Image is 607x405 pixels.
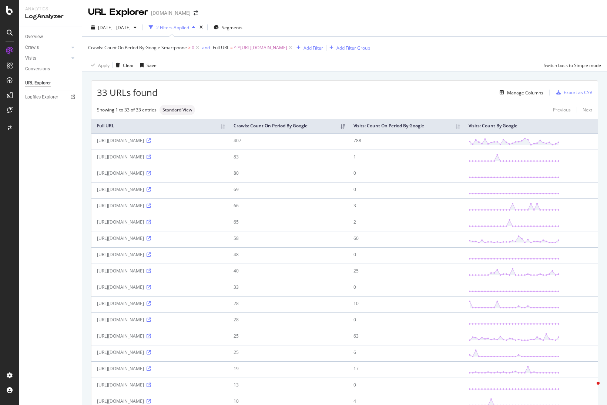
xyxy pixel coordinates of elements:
td: 1 [348,150,463,166]
button: Apply [88,59,110,71]
div: [URL][DOMAIN_NAME] [97,349,222,355]
div: [URL][DOMAIN_NAME] [97,170,222,176]
div: [URL][DOMAIN_NAME] [97,365,222,372]
td: 0 [348,280,463,296]
div: [URL][DOMAIN_NAME] [97,219,222,225]
td: 10 [348,296,463,312]
th: Visits: Count By Google [463,119,598,133]
div: 2 Filters Applied [156,24,189,31]
th: Full URL: activate to sort column ascending [91,119,228,133]
a: URL Explorer [25,79,77,87]
td: 2 [348,215,463,231]
a: Logfiles Explorer [25,93,77,101]
div: [URL][DOMAIN_NAME] [97,317,222,323]
a: Conversions [25,65,77,73]
span: [DATE] - [DATE] [98,24,131,31]
div: [URL][DOMAIN_NAME] [97,154,222,160]
td: 28 [228,312,348,329]
td: 0 [348,182,463,198]
td: 25 [348,264,463,280]
td: 33 [228,280,348,296]
div: Export as CSV [564,89,592,96]
td: 65 [228,215,348,231]
div: [URL][DOMAIN_NAME] [97,333,222,339]
div: Showing 1 to 33 of 33 entries [97,107,157,113]
button: Save [137,59,157,71]
button: Add Filter Group [326,43,370,52]
button: Clear [113,59,134,71]
div: [URL][DOMAIN_NAME] [97,382,222,388]
th: Crawls: Count On Period By Google: activate to sort column ascending [228,119,348,133]
button: Switch back to Simple mode [541,59,601,71]
div: times [198,24,204,31]
div: Analytics [25,6,76,12]
button: Segments [211,21,245,33]
div: [URL][DOMAIN_NAME] [97,284,222,290]
div: Save [147,62,157,68]
a: Visits [25,54,69,62]
span: Full URL [213,44,229,51]
div: [DOMAIN_NAME] [151,9,191,17]
span: = [230,44,233,51]
div: [URL][DOMAIN_NAME] [97,398,222,404]
td: 25 [228,329,348,345]
div: [URL][DOMAIN_NAME] [97,186,222,193]
button: Export as CSV [553,87,592,98]
td: 80 [228,166,348,182]
td: 28 [228,296,348,312]
button: [DATE] - [DATE] [88,21,140,33]
div: Add Filter Group [336,45,370,51]
span: Standard View [162,108,192,112]
span: > [188,44,191,51]
span: Segments [222,24,242,31]
div: [URL][DOMAIN_NAME] [97,235,222,241]
div: [URL][DOMAIN_NAME] [97,300,222,307]
td: 69 [228,182,348,198]
td: 407 [228,133,348,150]
div: Add Filter [303,45,323,51]
div: arrow-right-arrow-left [194,10,198,16]
td: 17 [348,361,463,378]
button: Manage Columns [497,88,543,97]
td: 58 [228,231,348,247]
div: [URL][DOMAIN_NAME] [97,268,222,274]
a: Crawls [25,44,69,51]
td: 3 [348,198,463,215]
td: 13 [228,378,348,394]
span: ^.*[URL][DOMAIN_NAME] [234,43,287,53]
div: Overview [25,33,43,41]
th: Visits: Count On Period By Google: activate to sort column ascending [348,119,463,133]
div: URL Explorer [88,6,148,19]
div: Conversions [25,65,50,73]
a: Overview [25,33,77,41]
td: 788 [348,133,463,150]
div: LogAnalyzer [25,12,76,21]
button: and [202,44,210,51]
td: 19 [228,361,348,378]
div: [URL][DOMAIN_NAME] [97,202,222,209]
td: 48 [228,247,348,264]
div: Apply [98,62,110,68]
td: 83 [228,150,348,166]
div: Manage Columns [507,90,543,96]
td: 66 [228,198,348,215]
div: Switch back to Simple mode [544,62,601,68]
div: Clear [123,62,134,68]
button: 2 Filters Applied [146,21,198,33]
div: Logfiles Explorer [25,93,58,101]
iframe: Intercom live chat [582,380,600,398]
div: neutral label [160,105,195,115]
td: 0 [348,247,463,264]
td: 0 [348,312,463,329]
td: 0 [348,378,463,394]
div: Crawls [25,44,39,51]
span: Crawls: Count On Period By Google Smartphone [88,44,187,51]
div: Visits [25,54,36,62]
button: Add Filter [294,43,323,52]
td: 0 [348,166,463,182]
td: 40 [228,264,348,280]
span: 33 URLs found [97,86,158,99]
div: [URL][DOMAIN_NAME] [97,137,222,144]
td: 6 [348,345,463,361]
